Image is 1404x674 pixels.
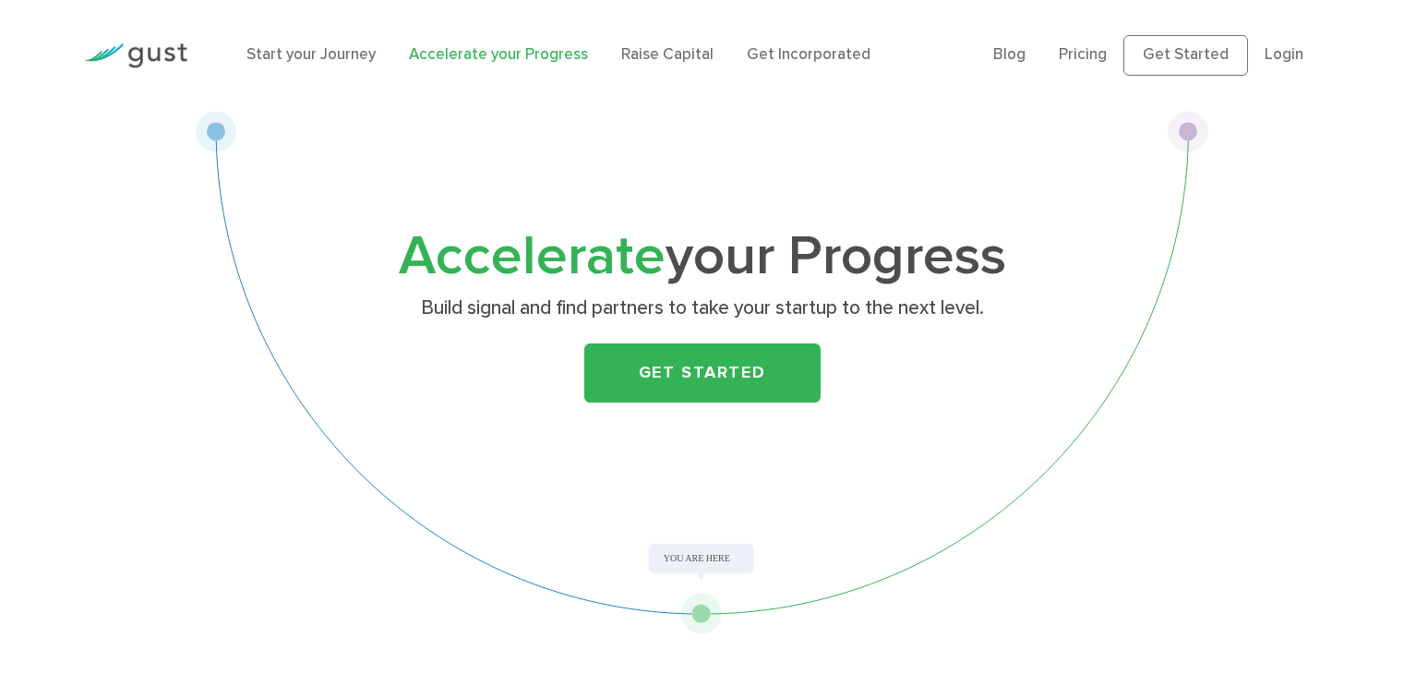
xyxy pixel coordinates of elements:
a: Accelerate your Progress [409,45,588,64]
p: Build signal and find partners to take your startup to the next level. [344,295,1060,321]
a: Get Started [584,343,821,403]
a: Blog [993,45,1026,64]
a: Raise Capital [621,45,714,64]
a: Get Incorporated [747,45,870,64]
a: Pricing [1059,45,1107,64]
img: Gust Logo [84,43,187,68]
a: Get Started [1123,35,1248,76]
a: Start your Journey [246,45,376,64]
span: Accelerate [399,223,666,289]
a: Login [1265,45,1303,64]
h1: your Progress [338,232,1067,283]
